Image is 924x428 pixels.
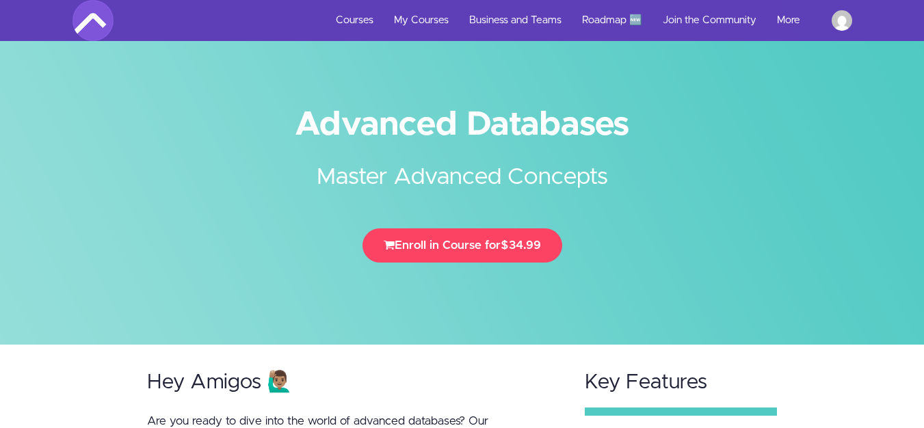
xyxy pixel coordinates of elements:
h1: Advanced Databases [72,109,852,140]
span: $34.99 [501,239,541,251]
img: kiankheirani@gmail.com [832,10,852,31]
h2: Key Features [585,371,778,394]
h2: Master Advanced Concepts [206,140,719,194]
button: Enroll in Course for$34.99 [362,228,562,263]
h2: Hey Amigos 🙋🏽‍♂️ [147,371,559,394]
